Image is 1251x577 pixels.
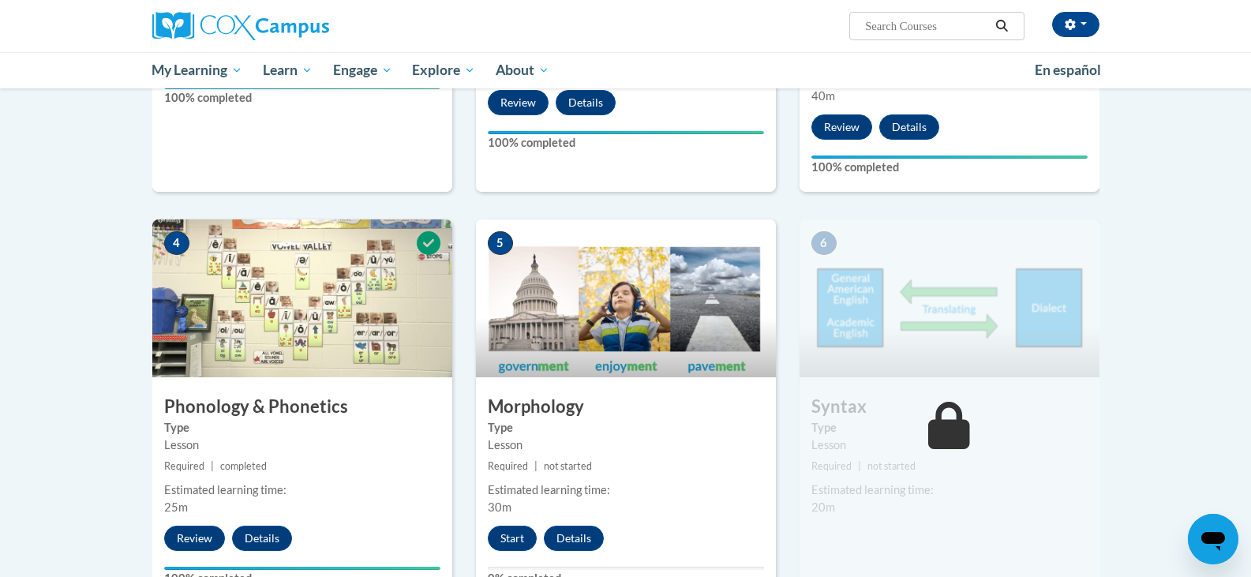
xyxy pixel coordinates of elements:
[485,52,560,88] a: About
[164,436,440,454] div: Lesson
[164,567,440,570] div: Your progress
[811,419,1088,436] label: Type
[1035,62,1101,78] span: En español
[164,526,225,551] button: Review
[990,17,1013,36] button: Search
[333,61,392,80] span: Engage
[476,219,776,377] img: Course Image
[544,460,592,472] span: not started
[164,231,189,255] span: 4
[164,89,440,107] label: 100% completed
[323,52,403,88] a: Engage
[412,61,475,80] span: Explore
[142,52,253,88] a: My Learning
[129,52,1123,88] div: Main menu
[811,460,852,472] span: Required
[867,460,916,472] span: not started
[220,460,267,472] span: completed
[152,395,452,419] h3: Phonology & Phonetics
[544,526,604,551] button: Details
[164,419,440,436] label: Type
[811,231,837,255] span: 6
[164,500,188,514] span: 25m
[863,17,990,36] input: Search Courses
[811,159,1088,176] label: 100% completed
[1052,12,1099,37] button: Account Settings
[811,500,835,514] span: 20m
[488,231,513,255] span: 5
[232,526,292,551] button: Details
[811,436,1088,454] div: Lesson
[488,134,764,152] label: 100% completed
[496,61,549,80] span: About
[858,460,861,472] span: |
[800,395,1099,419] h3: Syntax
[879,114,939,140] button: Details
[488,131,764,134] div: Your progress
[152,219,452,377] img: Course Image
[211,460,214,472] span: |
[534,460,537,472] span: |
[152,61,242,80] span: My Learning
[488,481,764,499] div: Estimated learning time:
[488,419,764,436] label: Type
[800,219,1099,377] img: Course Image
[488,460,528,472] span: Required
[811,481,1088,499] div: Estimated learning time:
[488,500,511,514] span: 30m
[152,12,452,40] a: Cox Campus
[811,155,1088,159] div: Your progress
[164,481,440,499] div: Estimated learning time:
[1024,54,1111,87] a: En español
[811,89,835,103] span: 40m
[253,52,323,88] a: Learn
[488,90,549,115] button: Review
[811,114,872,140] button: Review
[1188,514,1238,564] iframe: Button to launch messaging window
[476,395,776,419] h3: Morphology
[263,61,313,80] span: Learn
[488,436,764,454] div: Lesson
[402,52,485,88] a: Explore
[164,460,204,472] span: Required
[556,90,616,115] button: Details
[152,12,329,40] img: Cox Campus
[488,526,537,551] button: Start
